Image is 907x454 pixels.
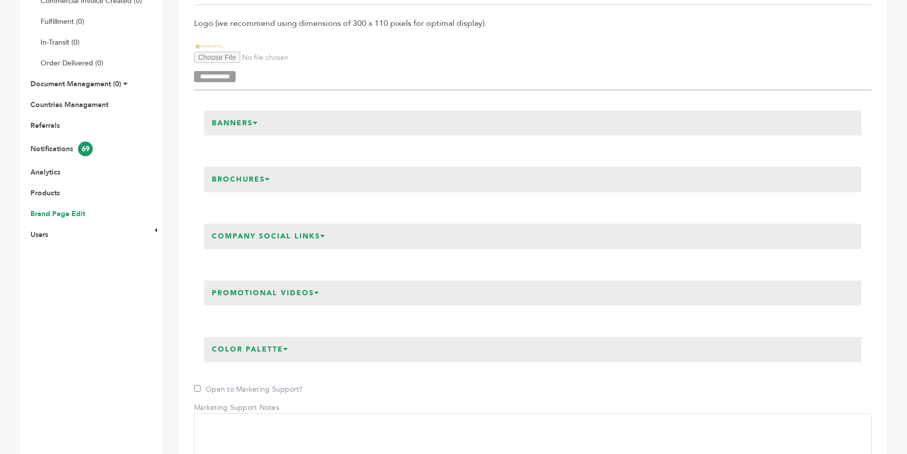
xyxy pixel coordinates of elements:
a: Countries Management [30,100,108,110]
h3: Company Social Links [204,224,333,249]
h3: Color Palette [204,337,296,362]
a: Analytics [30,167,60,177]
input: Open to Marketing Support? [194,385,201,392]
a: Brand Page Edit [30,209,85,219]
a: Notifications69 [30,144,93,154]
h3: Promotional Videos [204,281,327,306]
span: Logo (we recommend using dimensions of 300 x 110 pixels for optimal display): [194,18,872,29]
label: Open to Marketing Support? [194,385,303,395]
a: Document Management (0) [30,79,121,89]
a: Order Delivered (0) [41,58,103,68]
h3: Brochures [204,167,278,192]
label: Marketing Support Notes [194,403,279,413]
a: Referrals [30,121,60,130]
a: Fulfillment (0) [41,17,84,26]
img: Secrets Of Tea [194,41,224,52]
a: Users [30,230,48,239]
a: In-Transit (0) [41,38,80,47]
span: 69 [78,142,93,156]
h3: Banners [204,111,266,136]
a: Products [30,188,60,198]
